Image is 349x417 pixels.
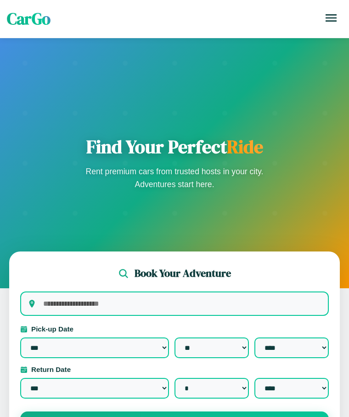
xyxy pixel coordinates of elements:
span: Ride [227,134,263,159]
p: Rent premium cars from trusted hosts in your city. Adventures start here. [83,165,266,191]
span: CarGo [7,8,51,30]
label: Pick-up Date [20,325,329,333]
label: Return Date [20,366,329,373]
h1: Find Your Perfect [83,136,266,158]
h2: Book Your Adventure [135,266,231,280]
